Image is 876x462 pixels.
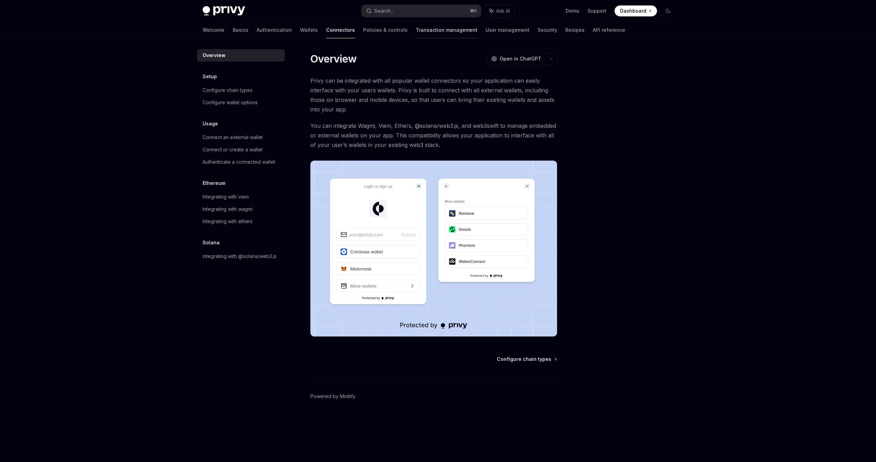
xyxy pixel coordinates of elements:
a: Dashboard [615,5,657,16]
div: Connect an external wallet [203,133,263,141]
div: Configure wallet options [203,98,258,107]
span: Ask AI [496,8,510,14]
a: User management [486,22,529,38]
span: Dashboard [620,8,646,14]
a: Connectors [326,22,355,38]
a: Connect an external wallet [197,131,285,144]
div: Integrating with ethers [203,217,253,226]
img: dark logo [203,6,245,16]
h5: Setup [203,72,217,81]
h5: Usage [203,120,218,128]
a: Transaction management [416,22,477,38]
a: Authenticate a connected wallet [197,156,285,168]
a: Demo [566,8,579,14]
a: Integrating with @solana/web3.js [197,250,285,262]
a: Integrating with wagmi [197,203,285,215]
a: Configure wallet options [197,96,285,109]
span: Open in ChatGPT [500,55,541,62]
h1: Overview [310,53,357,65]
a: Wallets [300,22,318,38]
a: Recipes [565,22,584,38]
div: Connect or create a wallet [203,146,262,154]
div: Overview [203,51,226,59]
span: You can integrate Wagmi, Viem, Ethers, @solana/web3.js, and web3swift to manage embedded or exter... [310,121,557,150]
a: Connect or create a wallet [197,144,285,156]
a: Powered by Mintlify [310,393,356,400]
div: Integrating with wagmi [203,205,253,213]
a: Overview [197,49,285,62]
a: Security [538,22,557,38]
button: Search...⌘K [361,5,481,17]
h5: Solana [203,239,220,247]
div: Authenticate a connected wallet [203,158,275,166]
img: Connectors3 [310,161,557,337]
a: Configure chain types [197,84,285,96]
h5: Ethereum [203,179,226,187]
a: Basics [233,22,248,38]
a: Integrating with ethers [197,215,285,228]
button: Ask AI [485,5,515,17]
button: Open in ChatGPT [487,53,545,65]
a: Welcome [203,22,224,38]
div: Integrating with @solana/web3.js [203,252,276,260]
a: Support [588,8,606,14]
button: Toggle dark mode [662,5,673,16]
span: ⌘ K [470,8,477,14]
a: API reference [593,22,625,38]
span: Privy can be integrated with all popular wallet connectors so your application can easily interfa... [310,76,557,114]
a: Authentication [257,22,292,38]
div: Configure chain types [203,86,253,94]
span: Configure chain types [497,356,551,363]
a: Policies & controls [363,22,408,38]
a: Configure chain types [497,356,556,363]
a: Integrating with viem [197,191,285,203]
div: Integrating with viem [203,193,249,201]
div: Search... [374,7,394,15]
